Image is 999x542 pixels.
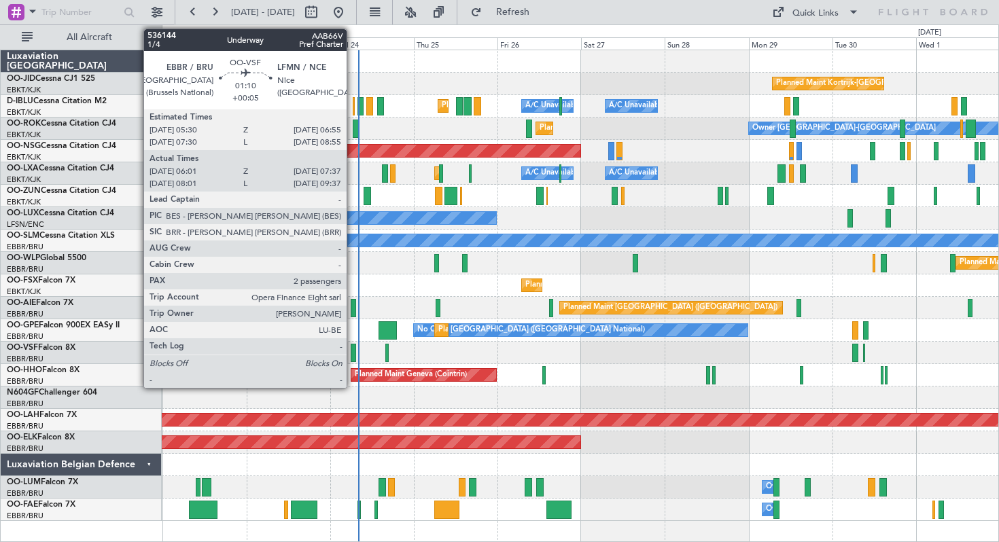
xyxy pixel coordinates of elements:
span: OO-GPE [7,321,39,329]
div: Planned Maint Kortrijk-[GEOGRAPHIC_DATA] [190,185,349,206]
div: Quick Links [792,7,839,20]
a: OO-LXACessna Citation CJ4 [7,164,114,173]
a: EBBR/BRU [7,488,43,499]
div: AOG Maint Kortrijk-[GEOGRAPHIC_DATA] [211,163,360,183]
div: Sun 28 [665,37,748,50]
div: Tue 23 [247,37,330,50]
a: OO-VSFFalcon 8X [7,344,75,352]
div: Owner Melsbroek Air Base [766,499,858,520]
a: EBBR/BRU [7,421,43,431]
span: OO-LXA [7,164,39,173]
span: D-IBLU [7,97,33,105]
div: Planned Maint Nice ([GEOGRAPHIC_DATA]) [442,96,593,116]
a: EBBR/BRU [7,264,43,274]
span: All Aircraft [35,33,143,42]
span: N604GF [7,389,39,397]
span: OO-WLP [7,254,40,262]
a: OO-NSGCessna Citation CJ4 [7,142,116,150]
a: OO-SLMCessna Citation XLS [7,232,115,240]
span: OO-JID [7,75,35,83]
div: Planned Maint Kortrijk-[GEOGRAPHIC_DATA] [438,163,597,183]
a: OO-ZUNCessna Citation CJ4 [7,187,116,195]
a: EBBR/BRU [7,331,43,342]
a: OO-HHOFalcon 8X [7,366,80,374]
span: OO-ZUN [7,187,41,195]
div: Planned Maint Kortrijk-[GEOGRAPHIC_DATA] [776,73,934,94]
a: LFSN/ENC [7,219,44,230]
span: OO-AIE [7,299,36,307]
div: Mon 22 [162,37,246,50]
div: [DATE] [918,27,941,39]
span: OO-LUX [7,209,39,217]
a: EBBR/BRU [7,511,43,521]
span: OO-ROK [7,120,41,128]
a: OO-WLPGlobal 5500 [7,254,86,262]
div: A/C Unavailable [609,163,665,183]
a: OO-JIDCessna CJ1 525 [7,75,95,83]
span: OO-FSX [7,276,38,285]
a: EBKT/KJK [7,85,41,95]
span: [DATE] - [DATE] [231,6,295,18]
a: OO-AIEFalcon 7X [7,299,73,307]
div: Planned Maint [GEOGRAPHIC_DATA] ([GEOGRAPHIC_DATA]) [563,297,777,318]
span: OO-ELK [7,433,37,441]
a: EBBR/BRU [7,309,43,319]
a: EBBR/BRU [7,354,43,364]
button: All Aircraft [15,26,147,48]
a: EBKT/KJK [7,107,41,118]
a: EBBR/BRU [7,376,43,386]
div: A/C Unavailable [GEOGRAPHIC_DATA] ([GEOGRAPHIC_DATA] National) [525,96,778,116]
div: Planned Maint [GEOGRAPHIC_DATA] ([GEOGRAPHIC_DATA] National) [438,320,684,340]
a: EBBR/BRU [7,444,43,454]
a: EBKT/KJK [7,152,41,162]
div: Wed 24 [330,37,414,50]
div: Sat 27 [581,37,665,50]
a: OO-FSXFalcon 7X [7,276,75,285]
div: [DATE] [164,27,188,39]
span: OO-SLM [7,232,39,240]
div: Planned Maint Kortrijk-[GEOGRAPHIC_DATA] [540,118,698,139]
div: Planned Maint Geneva (Cointrin) [355,365,467,385]
a: OO-LUXCessna Citation CJ4 [7,209,114,217]
a: N604GFChallenger 604 [7,389,97,397]
div: Mon 29 [749,37,832,50]
a: OO-LUMFalcon 7X [7,478,78,486]
div: Tue 30 [832,37,916,50]
a: OO-LAHFalcon 7X [7,411,77,419]
div: A/C Unavailable [GEOGRAPHIC_DATA]-[GEOGRAPHIC_DATA] [609,96,826,116]
div: Owner Melsbroek Air Base [766,477,858,497]
div: Owner [GEOGRAPHIC_DATA]-[GEOGRAPHIC_DATA] [752,118,936,139]
span: OO-VSF [7,344,38,352]
a: EBKT/KJK [7,175,41,185]
a: OO-FAEFalcon 7X [7,501,75,509]
span: Refresh [485,7,542,17]
span: OO-LUM [7,478,41,486]
span: OO-HHO [7,366,42,374]
input: Trip Number [41,2,120,22]
a: EBKT/KJK [7,287,41,297]
span: OO-FAE [7,501,38,509]
span: OO-NSG [7,142,41,150]
a: EBKT/KJK [7,130,41,140]
a: EBBR/BRU [7,399,43,409]
div: Planned Maint Kortrijk-[GEOGRAPHIC_DATA] [525,275,684,295]
button: Refresh [464,1,546,23]
a: OO-ROKCessna Citation CJ4 [7,120,116,128]
div: Fri 26 [497,37,581,50]
a: EBKT/KJK [7,197,41,207]
span: OO-LAH [7,411,39,419]
div: Thu 25 [414,37,497,50]
a: OO-GPEFalcon 900EX EASy II [7,321,120,329]
a: D-IBLUCessna Citation M2 [7,97,107,105]
a: EBBR/BRU [7,242,43,252]
button: Quick Links [765,1,866,23]
div: A/C Unavailable [GEOGRAPHIC_DATA] ([GEOGRAPHIC_DATA] National) [525,163,778,183]
div: No Crew [GEOGRAPHIC_DATA] ([GEOGRAPHIC_DATA] National) [417,320,645,340]
a: OO-ELKFalcon 8X [7,433,75,441]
